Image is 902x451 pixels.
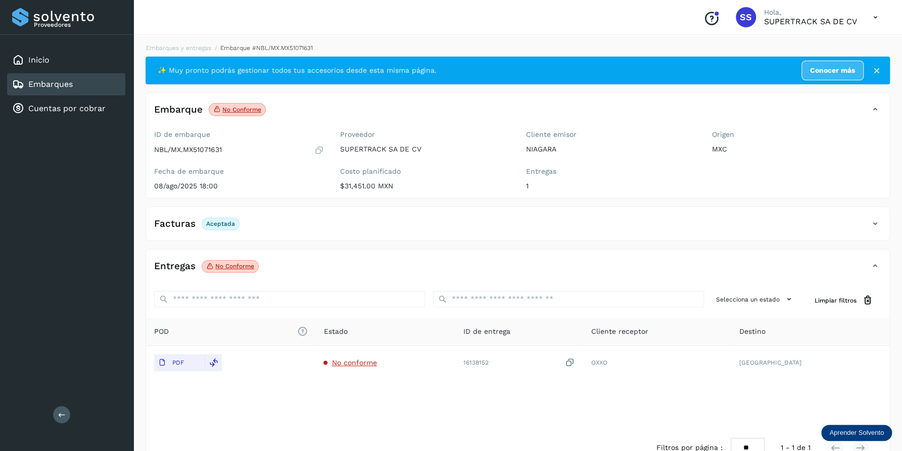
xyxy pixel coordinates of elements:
[526,145,696,154] p: NIAGARA
[7,73,125,95] div: Embarques
[154,182,324,190] p: 08/ago/2025 18:00
[215,263,254,270] p: No conforme
[154,104,203,116] h4: Embarque
[154,326,307,337] span: POD
[154,354,205,371] button: PDF
[222,106,261,113] p: No conforme
[340,145,510,154] p: SUPERTRACK SA DE CV
[463,326,510,337] span: ID de entrega
[146,258,889,283] div: EntregasNo conforme
[158,65,437,76] span: ✨ Muy pronto podrás gestionar todos tus accesorios desde esta misma página.
[220,44,313,52] span: Embarque #NBL/MX.MX51071631
[154,167,324,176] label: Fecha de embarque
[205,354,222,371] div: Reemplazar POD
[154,218,196,230] h4: Facturas
[801,61,864,80] a: Conocer más
[526,167,696,176] label: Entregas
[28,79,73,89] a: Embarques
[526,130,696,139] label: Cliente emisor
[829,429,884,437] p: Aprender Solvento
[172,359,184,366] p: PDF
[340,130,510,139] label: Proveedor
[146,43,890,53] nav: breadcrumb
[806,291,881,310] button: Limpiar filtros
[146,215,889,240] div: FacturasAceptada
[815,296,857,305] span: Limpiar filtros
[7,97,125,120] div: Cuentas por cobrar
[7,49,125,71] div: Inicio
[764,17,857,26] p: SUPERTRACK SA DE CV
[154,145,222,154] p: NBL/MX.MX51071631
[731,346,889,379] td: [GEOGRAPHIC_DATA]
[146,101,889,126] div: EmbarqueNo conforme
[591,326,648,337] span: Cliente receptor
[340,182,510,190] p: $31,451.00 MXN
[28,104,106,113] a: Cuentas por cobrar
[821,425,892,441] div: Aprender Solvento
[331,359,376,367] span: No conforme
[764,8,857,17] p: Hola,
[583,346,731,379] td: OXXO
[146,44,211,52] a: Embarques y entregas
[463,358,575,368] div: 16138152
[34,21,121,28] p: Proveedores
[739,326,766,337] span: Destino
[28,55,50,65] a: Inicio
[206,220,235,227] p: Aceptada
[340,167,510,176] label: Costo planificado
[154,130,324,139] label: ID de embarque
[154,261,196,272] h4: Entregas
[711,130,881,139] label: Origen
[711,145,881,154] p: MXC
[712,291,798,308] button: Selecciona un estado
[526,182,696,190] p: 1
[323,326,347,337] span: Estado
